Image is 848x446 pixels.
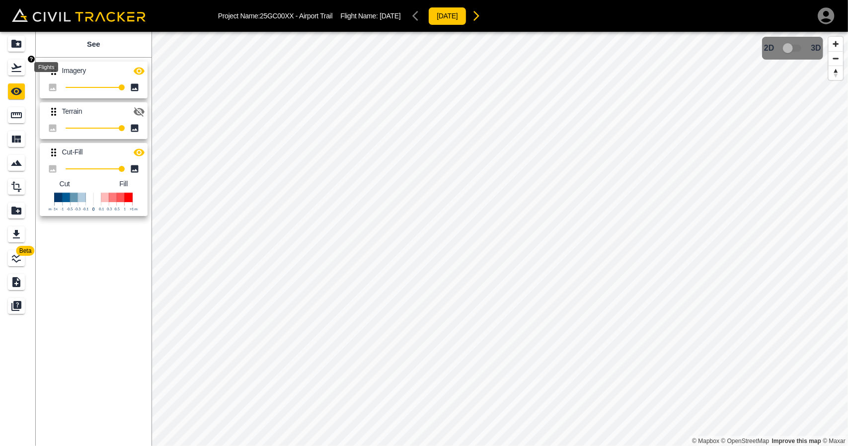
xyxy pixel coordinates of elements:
[721,438,770,445] a: OpenStreetMap
[772,438,821,445] a: Map feedback
[829,51,843,66] button: Zoom out
[764,44,774,53] span: 2D
[218,12,333,20] p: Project Name: 25GC00XX - Airport Trail
[829,66,843,80] button: Reset bearing to north
[152,32,848,446] canvas: Map
[811,44,821,53] span: 3D
[829,37,843,51] button: Zoom in
[823,438,846,445] a: Maxar
[692,438,719,445] a: Mapbox
[340,12,400,20] p: Flight Name:
[12,8,146,22] img: Civil Tracker
[380,12,400,20] span: [DATE]
[34,62,58,72] div: Flights
[778,39,807,58] span: 3D model not uploaded yet
[428,7,466,25] button: [DATE]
